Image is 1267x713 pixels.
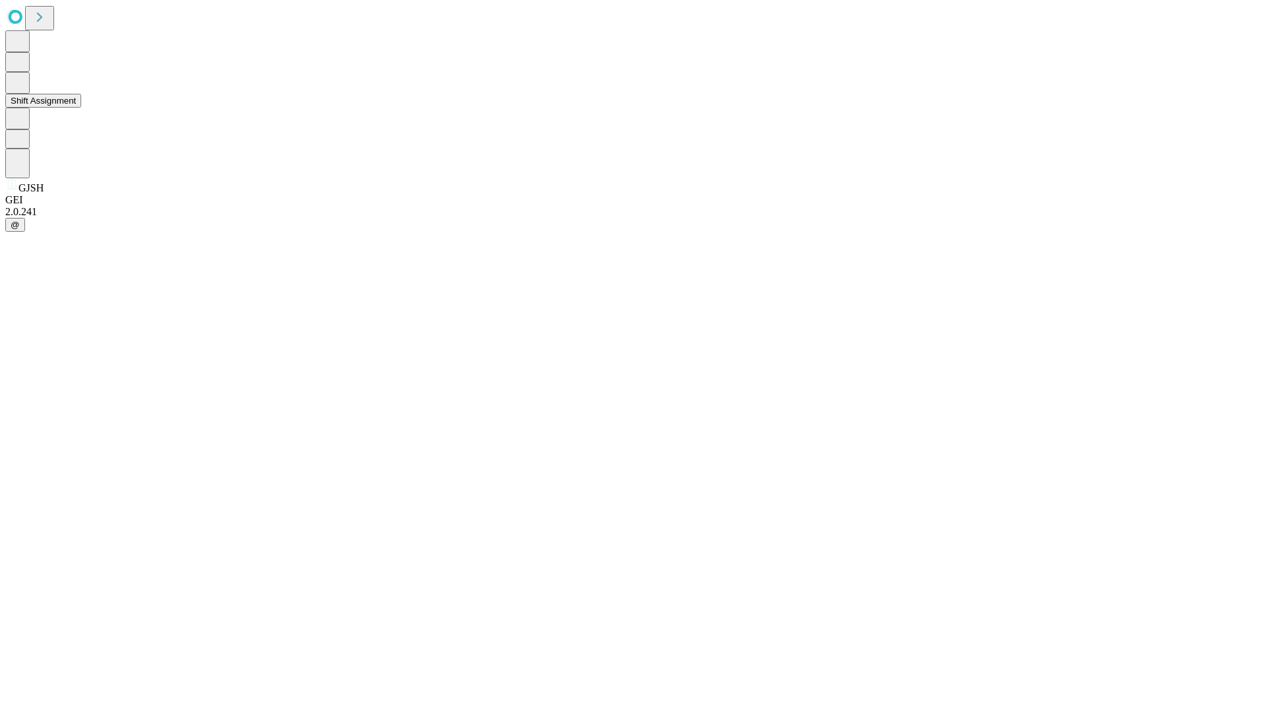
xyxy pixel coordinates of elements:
span: @ [11,220,20,230]
button: @ [5,218,25,232]
button: Shift Assignment [5,94,81,108]
div: GEI [5,194,1262,206]
span: GJSH [18,182,44,193]
div: 2.0.241 [5,206,1262,218]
